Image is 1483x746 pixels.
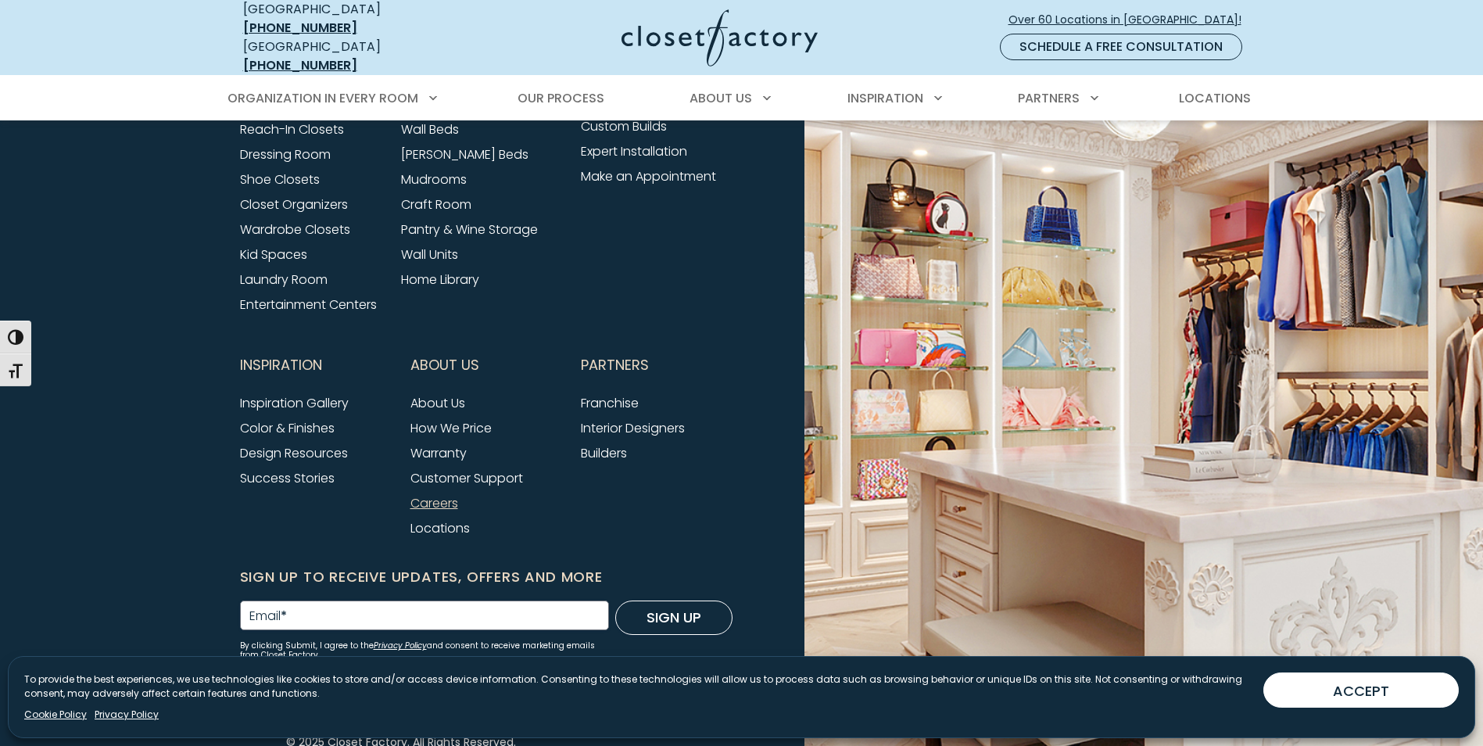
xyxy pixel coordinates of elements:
[410,346,562,385] button: Footer Subnav Button - About Us
[24,672,1251,701] p: To provide the best experiences, we use technologies like cookies to store and/or access device i...
[410,519,470,537] a: Locations
[240,195,348,213] a: Closet Organizers
[1018,89,1080,107] span: Partners
[240,419,335,437] a: Color & Finishes
[240,120,344,138] a: Reach-In Closets
[581,117,667,135] a: Custom Builds
[581,394,639,412] a: Franchise
[410,419,492,437] a: How We Price
[240,271,328,289] a: Laundry Room
[518,89,604,107] span: Our Process
[847,89,923,107] span: Inspiration
[1000,34,1242,60] a: Schedule a Free Consultation
[581,346,649,385] span: Partners
[690,89,752,107] span: About Us
[240,469,335,487] a: Success Stories
[581,419,685,437] a: Interior Designers
[240,170,320,188] a: Shoe Closets
[240,566,733,588] h6: Sign Up to Receive Updates, Offers and More
[1179,89,1251,107] span: Locations
[240,145,331,163] a: Dressing Room
[410,394,465,412] a: About Us
[401,195,471,213] a: Craft Room
[410,469,523,487] a: Customer Support
[243,38,470,75] div: [GEOGRAPHIC_DATA]
[401,246,458,264] a: Wall Units
[401,170,467,188] a: Mudrooms
[621,9,818,66] img: Closet Factory Logo
[581,142,687,160] a: Expert Installation
[227,89,418,107] span: Organization in Every Room
[217,77,1267,120] nav: Primary Menu
[1008,12,1254,28] span: Over 60 Locations in [GEOGRAPHIC_DATA]!
[249,610,287,622] label: Email
[401,145,528,163] a: [PERSON_NAME] Beds
[240,246,307,264] a: Kid Spaces
[581,346,733,385] button: Footer Subnav Button - Partners
[410,346,479,385] span: About Us
[401,271,479,289] a: Home Library
[581,444,627,462] a: Builders
[410,494,458,512] a: Careers
[374,640,427,651] a: Privacy Policy
[243,56,357,74] a: [PHONE_NUMBER]
[95,708,159,722] a: Privacy Policy
[243,19,357,37] a: [PHONE_NUMBER]
[240,221,350,239] a: Wardrobe Closets
[1008,6,1255,34] a: Over 60 Locations in [GEOGRAPHIC_DATA]!
[240,394,349,412] a: Inspiration Gallery
[581,167,716,185] a: Make an Appointment
[240,346,322,385] span: Inspiration
[24,708,87,722] a: Cookie Policy
[615,601,733,635] button: Sign Up
[240,346,392,385] button: Footer Subnav Button - Inspiration
[1263,672,1459,708] button: ACCEPT
[240,444,348,462] a: Design Resources
[240,296,377,314] a: Entertainment Centers
[401,120,459,138] a: Wall Beds
[401,221,538,239] a: Pantry & Wine Storage
[240,641,609,660] small: By clicking Submit, I agree to the and consent to receive marketing emails from Closet Factory.
[410,444,467,462] a: Warranty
